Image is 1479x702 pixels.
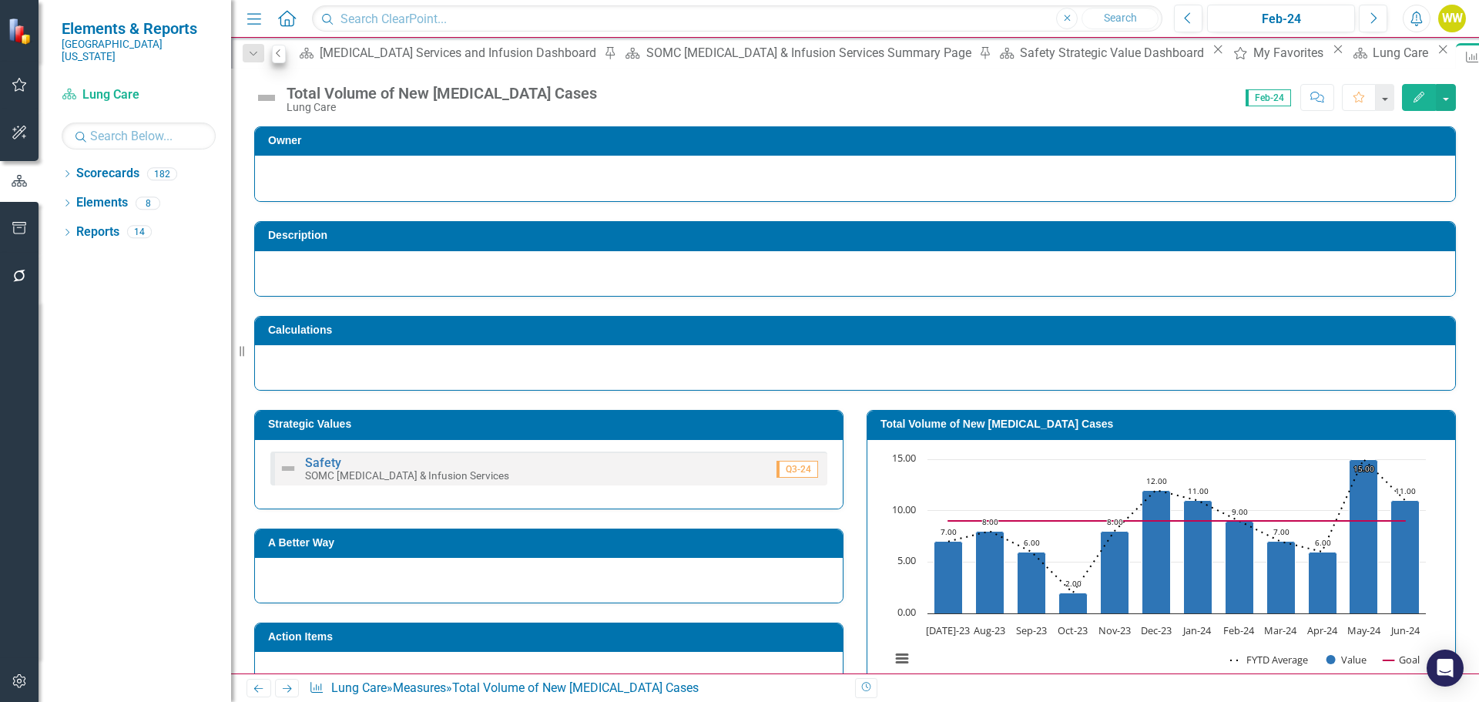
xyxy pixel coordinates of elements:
[1142,490,1171,613] path: Dec-23, 12. Value.
[1146,475,1167,486] text: 12.00
[1427,650,1464,687] div: Open Intercom Messenger
[883,452,1434,683] svg: Interactive chart
[1226,521,1254,613] path: Feb-24, 9. Value.
[1101,531,1129,613] path: Nov-23, 8. Value.
[1347,623,1381,637] text: May-24
[268,135,1447,146] h3: Owner
[1347,43,1433,62] a: Lung Care
[268,537,835,549] h3: A Better Way
[891,648,913,670] button: View chart menu, Chart
[1182,623,1212,637] text: Jan-24
[287,85,597,102] div: Total Volume of New [MEDICAL_DATA] Cases
[976,531,1004,613] path: Aug-23, 8. Value.
[1267,541,1296,613] path: Mar-24, 7. Value.
[1188,485,1209,496] text: 11.00
[279,459,297,478] img: Not Defined
[147,167,177,180] div: 182
[1230,653,1310,667] button: Show FYTD Average
[776,461,818,478] span: Q3-24
[1390,623,1420,637] text: Jun-24
[926,623,970,637] text: [DATE]-23
[619,43,974,62] a: SOMC [MEDICAL_DATA] & Infusion Services Summary Page
[897,553,916,567] text: 5.00
[136,196,160,210] div: 8
[293,43,600,62] a: [MEDICAL_DATA] Services and Infusion Dashboard
[305,469,509,482] small: SOMC [MEDICAL_DATA] & Infusion Services
[62,86,216,104] a: Lung Care
[1253,43,1328,62] div: My Favorites
[76,223,119,241] a: Reports
[1315,537,1331,548] text: 6.00
[883,452,1440,683] div: Chart. Highcharts interactive chart.
[994,43,1209,62] a: Safety Strategic Value Dashboard
[309,680,843,697] div: » »
[452,680,699,695] div: Total Volume of New [MEDICAL_DATA] Cases
[8,17,35,45] img: ClearPoint Strategy
[934,541,963,613] path: Jul-23, 7. Value.
[880,418,1447,430] h3: Total Volume of New [MEDICAL_DATA] Cases
[892,451,916,465] text: 15.00
[1020,43,1209,62] div: Safety Strategic Value Dashboard
[1309,552,1337,613] path: Apr-24, 6. Value.
[1391,500,1420,613] path: Jun-24, 11. Value.
[646,43,975,62] div: SOMC [MEDICAL_DATA] & Infusion Services Summary Page
[982,516,998,527] text: 8.00
[1326,653,1367,667] button: Show Value
[1350,459,1378,613] path: May-24, 15. Value.
[62,123,216,149] input: Search Below...
[268,631,835,643] h3: Action Items
[268,324,1447,336] h3: Calculations
[393,680,446,695] a: Measures
[1184,500,1212,613] path: Jan-24, 11. Value.
[1246,89,1291,106] span: Feb-24
[1018,552,1046,613] path: Sep-23, 6. Value.
[1207,5,1355,32] button: Feb-24
[1395,485,1416,496] text: 11.00
[1438,5,1466,32] button: WW
[1058,623,1088,637] text: Oct-23
[76,194,128,212] a: Elements
[1104,12,1137,24] span: Search
[62,38,216,63] small: [GEOGRAPHIC_DATA][US_STATE]
[1228,43,1328,62] a: My Favorites
[892,502,916,516] text: 10.00
[1307,623,1338,637] text: Apr-24
[945,518,1409,524] g: Goal, series 3 of 3. Line with 12 data points.
[254,86,279,110] img: Not Defined
[1264,623,1297,637] text: Mar-24
[62,19,216,38] span: Elements & Reports
[1212,10,1350,29] div: Feb-24
[1273,526,1290,537] text: 7.00
[305,455,341,470] a: Safety
[1082,8,1159,29] button: Search
[1373,43,1433,62] div: Lung Care
[1107,516,1123,527] text: 8.00
[1383,653,1420,667] button: Show Goal
[268,230,1447,241] h3: Description
[76,165,139,183] a: Scorecards
[1059,593,1088,613] path: Oct-23, 2. Value.
[331,680,387,695] a: Lung Care
[268,418,835,430] h3: Strategic Values
[1232,506,1248,517] text: 9.00
[897,605,916,619] text: 0.00
[1024,537,1040,548] text: 6.00
[1223,623,1255,637] text: Feb-24
[974,623,1005,637] text: Aug-23
[312,5,1162,32] input: Search ClearPoint...
[1016,623,1047,637] text: Sep-23
[287,102,597,113] div: Lung Care
[941,526,957,537] text: 7.00
[1353,463,1374,474] text: 15.00
[127,226,152,239] div: 14
[934,459,1420,613] g: Value, series 2 of 3. Bar series with 12 bars.
[1098,623,1131,637] text: Nov-23
[320,43,600,62] div: [MEDICAL_DATA] Services and Infusion Dashboard
[1141,623,1172,637] text: Dec-23
[1065,578,1082,589] text: 2.00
